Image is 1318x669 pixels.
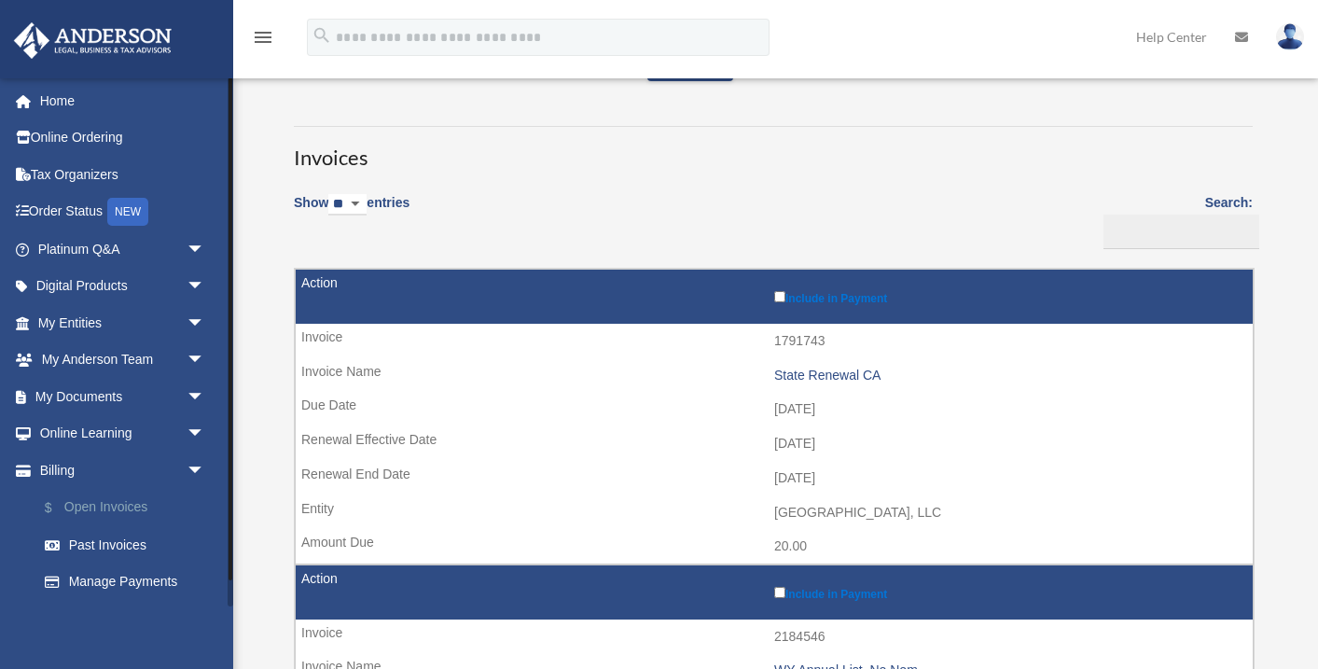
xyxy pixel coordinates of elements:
td: [DATE] [296,461,1253,496]
span: arrow_drop_down [187,341,224,380]
a: My Documentsarrow_drop_down [13,378,233,415]
td: 2184546 [296,620,1253,655]
h3: Invoices [294,126,1253,173]
input: Include in Payment [774,587,785,598]
a: Events Calendar [13,600,233,637]
td: [GEOGRAPHIC_DATA], LLC [296,495,1253,531]
span: arrow_drop_down [187,452,224,490]
div: State Renewal CA [774,368,1243,383]
a: My Entitiesarrow_drop_down [13,304,233,341]
a: menu [252,33,274,49]
a: Platinum Q&Aarrow_drop_down [13,230,233,268]
label: Include in Payment [774,583,1243,601]
span: $ [55,496,64,520]
a: Past Invoices [26,526,233,564]
td: [DATE] [296,426,1253,462]
a: Tax Organizers [13,156,233,193]
td: [DATE] [296,392,1253,427]
a: Online Ordering [13,119,233,157]
a: Order StatusNEW [13,193,233,231]
a: My Anderson Teamarrow_drop_down [13,341,233,379]
label: Include in Payment [774,287,1243,305]
span: arrow_drop_down [187,378,224,416]
img: User Pic [1276,23,1304,50]
select: Showentries [328,194,367,216]
td: 20.00 [296,529,1253,564]
div: NEW [107,198,148,226]
a: Billingarrow_drop_down [13,452,233,489]
span: arrow_drop_down [187,304,224,342]
span: arrow_drop_down [187,268,224,306]
i: search [312,25,332,46]
a: $Open Invoices [26,489,233,527]
a: Manage Payments [26,564,233,601]
img: Anderson Advisors Platinum Portal [8,22,177,59]
td: 1791743 [296,324,1253,359]
span: arrow_drop_down [187,230,224,269]
a: Online Learningarrow_drop_down [13,415,233,453]
input: Include in Payment [774,291,785,302]
a: Home [13,82,233,119]
a: Digital Productsarrow_drop_down [13,268,233,305]
label: Show entries [294,191,409,234]
input: Search: [1103,215,1259,250]
span: arrow_drop_down [187,415,224,453]
i: menu [252,26,274,49]
label: Search: [1097,191,1253,249]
